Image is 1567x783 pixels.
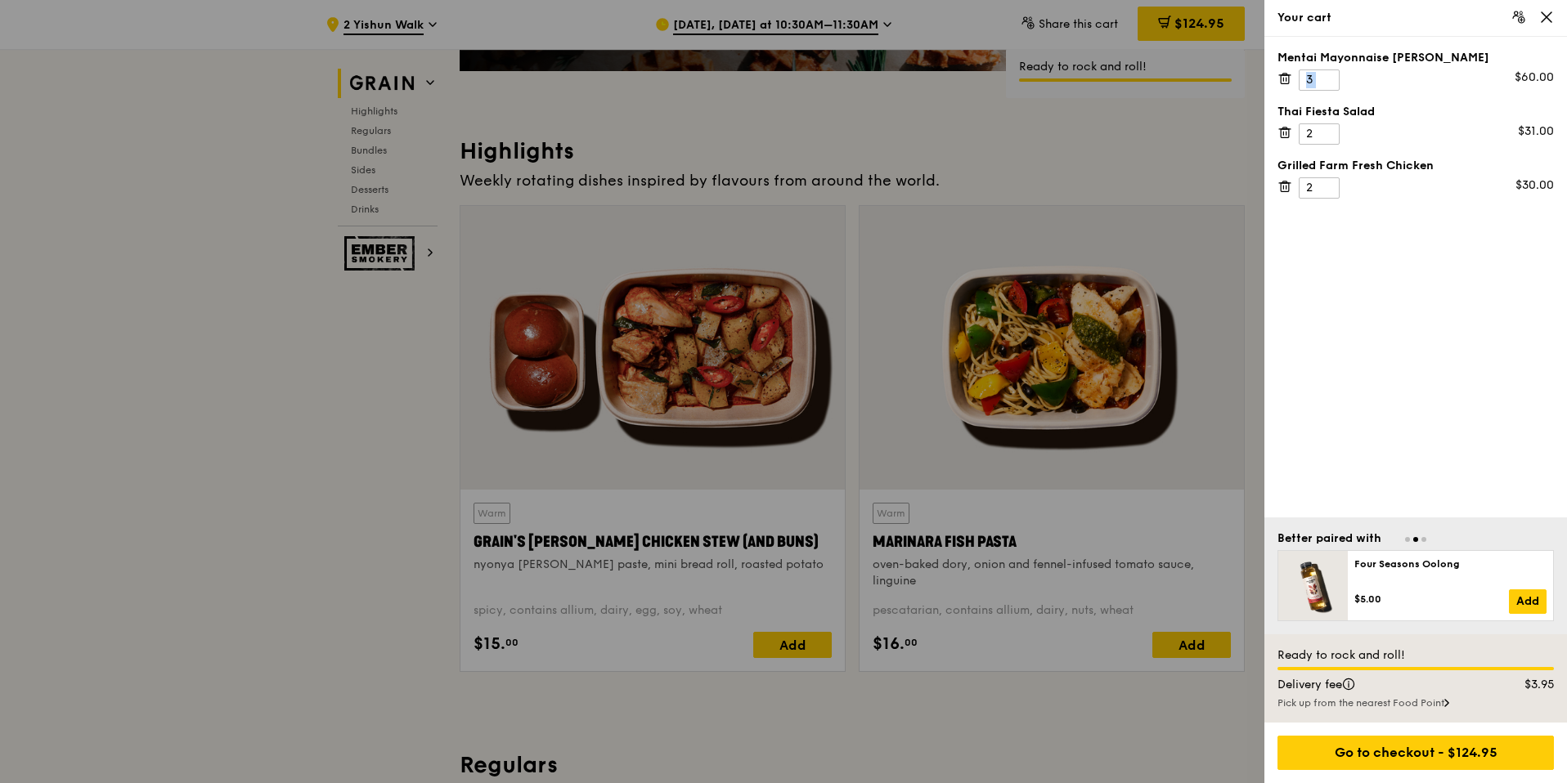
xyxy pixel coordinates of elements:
[1518,123,1554,140] div: $31.00
[1277,647,1554,664] div: Ready to rock and roll!
[1277,696,1554,709] div: Pick up from the nearest Food Point
[1490,677,1565,693] div: $3.95
[1405,537,1410,542] span: Go to slide 1
[1421,537,1426,542] span: Go to slide 3
[1268,677,1490,693] div: Delivery fee
[1277,50,1554,66] div: Mentai Mayonnaise [PERSON_NAME]
[1277,736,1554,770] div: Go to checkout - $124.95
[1354,557,1547,570] div: Four Seasons Oolong
[1515,69,1554,86] div: $60.00
[1354,593,1509,606] div: $5.00
[1509,589,1547,614] a: Add
[1515,177,1554,194] div: $30.00
[1277,104,1554,120] div: Thai Fiesta Salad
[1277,10,1554,26] div: Your cart
[1277,530,1381,547] div: Better paired with
[1413,537,1418,542] span: Go to slide 2
[1277,158,1554,174] div: Grilled Farm Fresh Chicken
